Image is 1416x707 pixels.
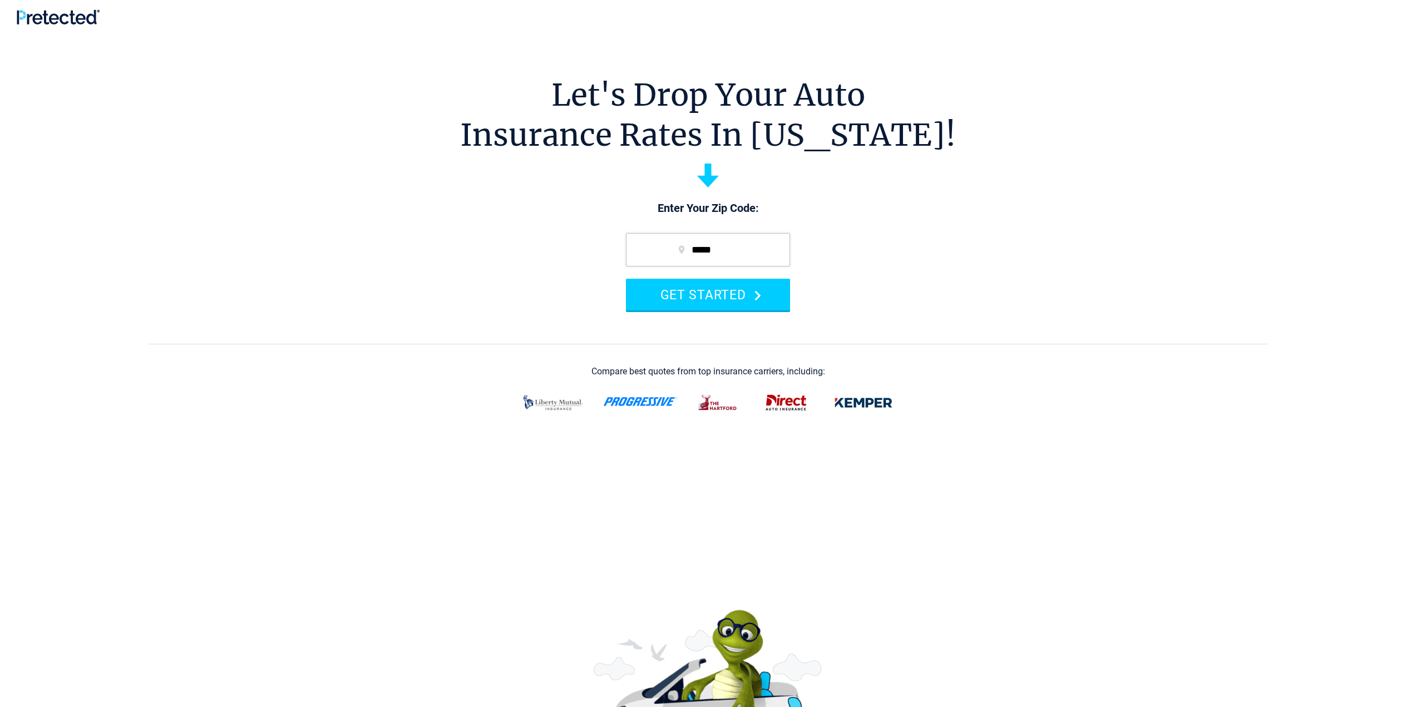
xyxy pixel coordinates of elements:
button: GET STARTED [626,279,790,310]
img: kemper [827,388,900,417]
p: Enter Your Zip Code: [615,201,801,216]
h1: Let's Drop Your Auto Insurance Rates In [US_STATE]! [460,75,956,155]
input: zip code [626,233,790,266]
img: direct [759,388,813,417]
div: Compare best quotes from top insurance carriers, including: [591,367,825,377]
img: Pretected Logo [17,9,100,24]
img: progressive [603,397,678,406]
img: thehartford [691,388,746,417]
img: liberty [516,388,590,417]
